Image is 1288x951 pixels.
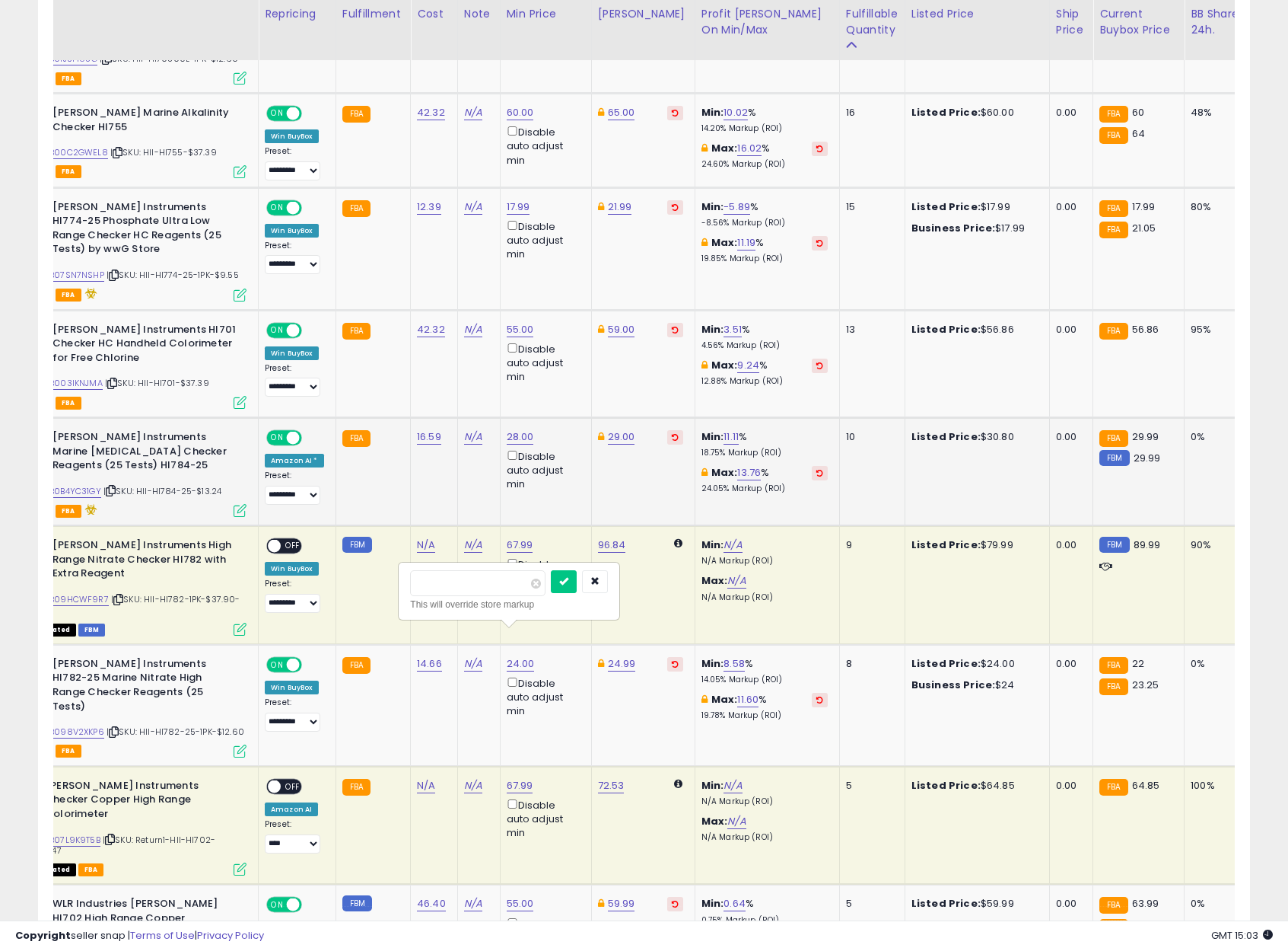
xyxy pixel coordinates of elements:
[608,322,635,337] a: 59.00
[1056,6,1086,38] div: Ship Price
[701,592,828,603] p: N/A Markup (ROI)
[711,235,738,250] b: Max:
[1132,126,1145,141] span: 64
[911,222,1038,235] div: $17.99
[107,726,244,738] span: | SKU: HII-HI782-25-1PK-$12.60
[18,538,246,634] div: ASIN:
[608,199,632,215] a: 21.99
[701,429,724,444] b: Min:
[911,199,981,214] b: Listed Price:
[1099,222,1127,238] small: FBA
[911,106,1038,120] div: $60.00
[265,454,324,468] div: Amazon AI *
[724,199,750,215] a: -5.89
[410,597,608,612] div: This will override store markup
[300,201,324,214] span: OFF
[52,538,237,585] b: [PERSON_NAME] Instruments High Range Nitrate Checker HI782 with Extra Reagent
[265,129,319,143] div: Win BuyBox
[598,6,689,22] div: [PERSON_NAME]
[727,573,746,589] a: N/A
[911,221,995,235] b: Business Price:
[417,778,435,793] a: N/A
[464,538,482,553] a: N/A
[56,397,81,410] span: FBA
[846,657,893,671] div: 8
[265,803,318,816] div: Amazon AI
[268,201,287,214] span: ON
[701,796,828,807] p: N/A Markup (ROI)
[107,269,239,281] span: | SKU: HII-HI774-25-1PK-$9.55
[265,681,319,694] div: Win BuyBox
[701,573,728,588] b: Max:
[56,289,81,302] span: FBA
[1056,657,1081,671] div: 0.00
[265,697,324,732] div: Preset:
[342,657,370,674] small: FBA
[911,896,981,911] b: Listed Price:
[49,146,108,159] a: B00C2GWEL8
[342,537,372,553] small: FBM
[52,323,237,369] b: [PERSON_NAME] Instruments HI701 Checker HC Handheld Colorimeter for Free Chlorine
[52,200,237,260] b: [PERSON_NAME] Instruments HI774-25 Phosphate Ultra Low Range Checker HC Reagents (25 Tests) by ww...
[300,324,324,337] span: OFF
[49,726,104,739] a: B098V2XKP6
[14,6,252,22] div: Title
[52,897,237,943] b: WLR Industries [PERSON_NAME] HI702 High Range Copper Colorimeter - Checker
[1191,6,1246,38] div: BB Share 24h.
[608,429,635,445] a: 29.00
[507,896,534,911] a: 55.00
[911,105,981,120] b: Listed Price:
[265,579,324,613] div: Preset:
[464,778,482,793] a: N/A
[18,834,215,857] span: | SKU: Return1-HII-HI702-1PK-$45.47
[18,624,76,637] span: All listings that are unavailable for purchase on Amazon for any reason other than out-of-stock
[1132,896,1159,911] span: 63.99
[911,538,1038,552] div: $79.99
[701,656,724,671] b: Min:
[1099,537,1129,553] small: FBM
[911,200,1038,214] div: $17.99
[507,556,580,600] div: Disable auto adjust min
[1132,105,1144,120] span: 60
[846,323,893,337] div: 13
[265,819,324,854] div: Preset:
[701,200,828,228] div: %
[724,896,746,911] a: 0.64
[701,6,833,38] div: Profit [PERSON_NAME] on Min/Max
[911,656,981,671] b: Listed Price:
[1132,678,1159,692] span: 23.25
[300,107,324,120] span: OFF
[18,593,240,616] span: | SKU: HII-HI782-1PK-$37.90-FBM
[737,692,758,707] a: 11.60
[110,146,217,158] span: | SKU: HII-HI755-$37.39
[417,656,442,672] a: 14.66
[911,430,1038,444] div: $30.80
[417,429,441,445] a: 16.59
[911,778,981,793] b: Listed Price:
[15,929,264,943] div: seller snap | |
[701,159,828,170] p: 24.60% Markup (ROI)
[342,106,370,123] small: FBA
[701,814,728,828] b: Max:
[911,678,995,692] b: Business Price:
[701,322,724,337] b: Min:
[1099,779,1127,796] small: FBA
[507,796,580,841] div: Disable auto adjust min
[103,485,221,497] span: | SKU: HII-HI784-25-$13.24
[724,429,739,445] a: 11.11
[45,779,230,825] b: [PERSON_NAME] Instruments Checker Copper High Range Colorimeter
[81,504,97,515] i: hazardous material
[701,832,828,843] p: N/A Markup (ROI)
[1191,538,1241,552] div: 90%
[268,898,287,911] span: ON
[701,323,828,351] div: %
[711,141,738,155] b: Max:
[49,593,109,606] a: B09HCWF9R7
[49,834,100,847] a: B07L9K9T5B
[1134,538,1161,552] span: 89.99
[342,430,370,447] small: FBA
[507,218,580,262] div: Disable auto adjust min
[268,432,287,445] span: ON
[56,165,81,178] span: FBA
[197,928,264,943] a: Privacy Policy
